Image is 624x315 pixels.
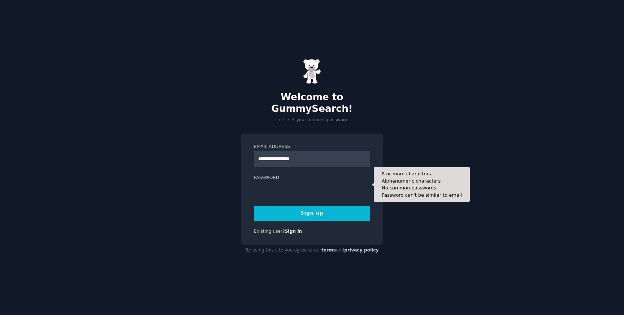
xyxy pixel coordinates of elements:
[303,59,321,84] img: Gummy Bear
[321,248,336,253] a: terms
[254,175,370,181] label: Password
[241,245,383,256] div: By using this site you agree to our and
[254,144,370,150] label: Email Address
[241,117,383,123] p: Let's set your account password
[254,229,285,234] span: Existing user?
[241,92,383,114] h2: Welcome to GummySearch!
[254,206,370,221] button: Sign up
[285,229,302,234] a: Sign in
[344,248,379,253] a: privacy policy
